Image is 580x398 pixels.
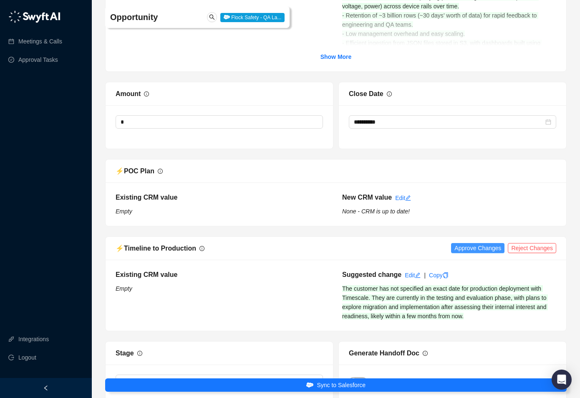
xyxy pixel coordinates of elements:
a: Approval Tasks [18,51,58,68]
button: Generate Handoff Doc [349,377,367,386]
button: Sync to Salesforce [105,378,567,392]
span: Reject Changes [511,243,553,253]
i: None - CRM is up to date! [342,208,410,215]
a: Edit [405,272,421,279]
h5: Existing CRM value [116,270,330,280]
input: Close Date [354,117,544,127]
span: ⚡️ POC Plan [116,167,154,175]
span: copy [443,272,449,278]
span: Flock Safety - QA La... [220,13,285,22]
a: Integrations [18,331,49,347]
span: The customer has not specified an exact date for production deployment with Timescale. They are c... [342,285,548,319]
h4: Opportunity [110,11,209,23]
div: Stage [116,348,134,358]
i: Empty [116,285,132,292]
input: Amount [116,116,323,128]
div: Close Date [349,89,383,99]
span: logout [8,355,14,360]
span: info-circle [199,246,204,251]
div: Generate Handoff Doc [349,348,419,358]
span: 00 - Discovery [121,375,318,388]
div: | [424,271,426,280]
span: info-circle [144,91,149,96]
span: ⚡️ Timeline to Production [116,245,196,252]
div: Amount [116,89,141,99]
span: left [43,385,49,391]
strong: Show More [320,53,352,60]
button: Approve Changes [451,243,504,253]
span: info-circle [158,169,163,174]
a: Flock Safety - QA La... [220,14,285,20]
a: Copy [429,272,449,279]
span: Logout [18,349,36,366]
span: info-circle [137,351,142,356]
a: Meetings & Calls [18,33,62,50]
img: logo-05li4sbe.png [8,10,61,23]
h5: Suggested change [342,270,401,280]
i: Empty [116,208,132,215]
span: Approve Changes [454,243,501,253]
h5: Existing CRM value [116,193,330,203]
h5: New CRM value [342,193,392,203]
span: search [209,14,215,20]
button: Reject Changes [508,243,556,253]
span: info-circle [387,91,392,96]
span: edit [405,195,411,201]
span: edit [415,272,421,278]
div: Open Intercom Messenger [552,370,572,390]
span: Sync to Salesforce [317,380,366,390]
a: Edit [395,195,411,201]
span: info-circle [423,351,428,356]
